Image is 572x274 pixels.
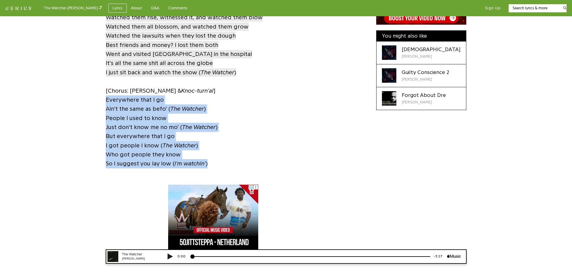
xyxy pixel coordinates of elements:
[377,64,466,87] a: Cover art for Guilty Conscience 2 by EminemGuilty Conscience 2[PERSON_NAME]
[485,5,501,11] button: Sign Up
[402,99,446,105] div: [PERSON_NAME]
[44,5,102,11] div: The Watcher - [PERSON_NAME]
[106,4,263,31] span: I've seen 'em come, I've watched them go Watched them rise, witnessed it, and watched them blow W...
[402,68,449,76] div: Guilty Conscience 2
[382,68,396,83] div: Cover art for Guilty Conscience 2 by Eminem
[164,4,192,13] a: Comments
[173,159,207,168] span: ( )
[170,106,204,112] i: The Watcher
[106,95,217,132] a: Everywhere that I goAin't the same as befo' (The Watcher)People I used to knowJust don't know me ...
[106,58,236,77] a: It's all the same shit all across the globeI just sit back and watch the show (The Watcher)
[106,132,198,168] span: But everywhere that I go I got people I know ( ) Who got people they know So I suggest you lay low
[181,88,213,94] i: Knoc-turn'al
[382,91,396,106] div: Cover art for Forgot About Dre by Dr. Dre
[108,4,127,13] a: Lyrics
[402,91,446,99] div: Forgot About Dre
[182,124,216,130] i: The Watcher
[168,185,258,260] iframe: Advertisement
[106,131,198,168] a: But everywhere that I goI got people I know (The Watcher)Who got people they knowSo I suggest you...
[106,96,217,131] span: Everywhere that I go Ain't the same as befo' ( ) People I used to know Just don't know me no mo' ( )
[382,45,396,60] div: Cover art for Antichrist by Eminem
[106,4,263,31] a: I've seen 'em come, I've watched them goWatched them rise, witnessed it, and watched them blowWat...
[106,59,236,76] span: It's all the same shit all across the globe I just sit back and watch the show ( )
[377,87,466,110] a: Cover art for Forgot About Dre by Dr. DreForgot About Dre[PERSON_NAME]
[201,69,234,75] i: The Watcher
[402,54,461,60] div: [PERSON_NAME]
[106,32,252,58] span: Watched the lawsuits when they lost the dough Best friends and money? I lost them both Went and v...
[329,5,346,10] div: -3:27
[377,42,466,64] a: Cover art for Antichrist by Eminem[DEMOGRAPHIC_DATA][PERSON_NAME]
[106,31,252,59] a: Watched the lawsuits when they lost the doughBest friends and money? I lost them bothWent and vis...
[147,4,164,13] a: Q&A
[402,45,461,54] div: [DEMOGRAPHIC_DATA]
[173,159,207,168] a: (I'm watchin')
[174,161,206,167] i: I'm watchin'
[162,142,196,149] i: The Watcher
[509,5,559,11] input: Search lyrics & more
[377,31,466,42] div: You might also like
[402,76,449,82] div: [PERSON_NAME]
[127,4,147,13] a: About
